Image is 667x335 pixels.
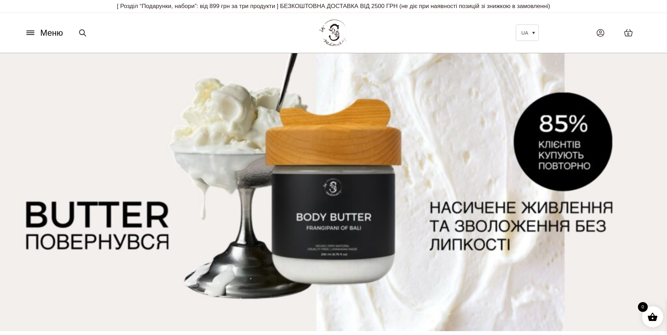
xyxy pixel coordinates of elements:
[617,22,640,44] a: 0
[23,26,65,40] button: Меню
[627,31,629,37] span: 0
[521,30,528,36] span: UA
[319,20,347,46] img: BY SADOVSKIY
[638,302,648,312] span: 0
[40,27,63,39] span: Меню
[516,25,539,41] a: UA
